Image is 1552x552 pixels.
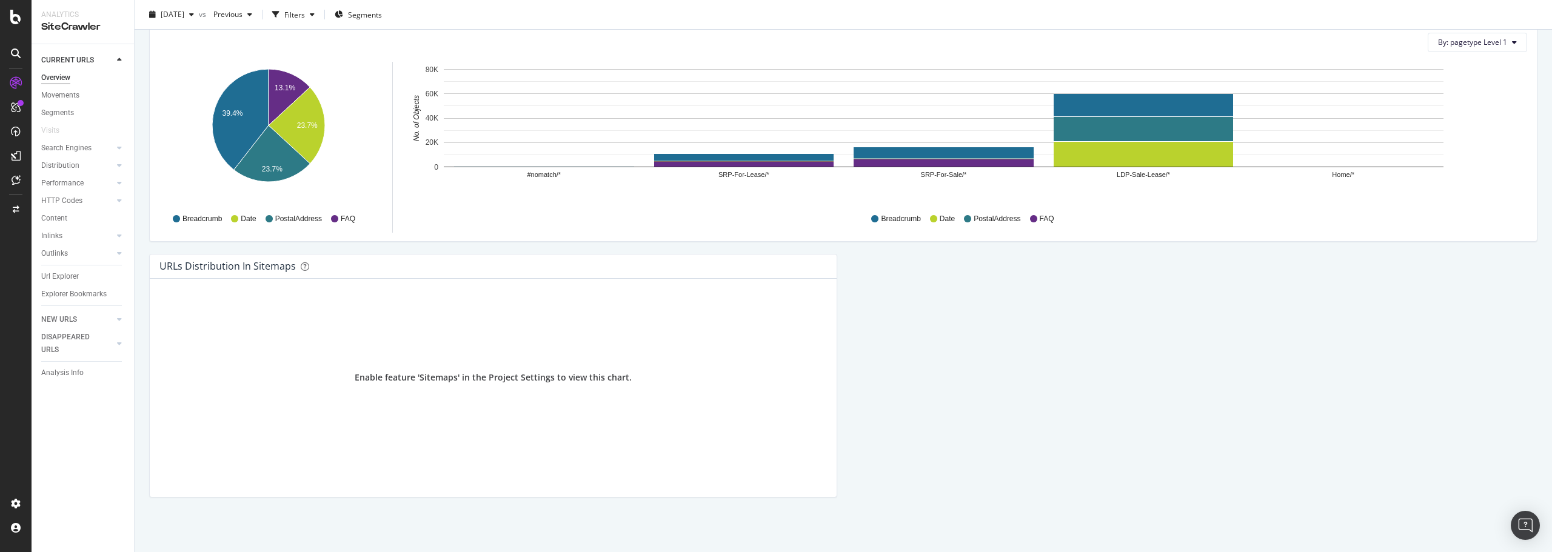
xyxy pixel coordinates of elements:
[718,171,769,178] text: SRP-For-Lease/*
[527,171,561,178] text: #nomatch/*
[41,159,79,172] div: Distribution
[341,214,355,224] span: FAQ
[41,195,82,207] div: HTTP Codes
[222,109,242,118] text: 39.4%
[1511,511,1540,540] div: Open Intercom Messenger
[41,270,125,283] a: Url Explorer
[41,230,62,242] div: Inlinks
[1332,171,1354,178] text: Home/*
[41,159,113,172] a: Distribution
[1117,171,1171,178] text: LDP-Sale-Lease/*
[41,142,113,155] a: Search Engines
[275,214,322,224] span: PostalAddress
[407,62,1518,202] svg: A chart.
[41,177,84,190] div: Performance
[267,5,319,24] button: Filters
[330,5,387,24] button: Segments
[41,331,102,356] div: DISAPPEARED URLS
[1438,37,1507,47] span: By: pagetype Level 1
[41,20,124,34] div: SiteCrawler
[182,214,222,224] span: Breadcrumb
[355,371,632,384] div: Enable feature 'Sitemaps' in the Project Settings to view this chart.
[41,288,125,301] a: Explorer Bookmarks
[41,71,125,84] a: Overview
[159,260,296,272] div: URLs Distribution in Sitemaps
[434,163,438,171] text: 0
[41,89,79,102] div: Movements
[41,124,72,137] a: Visits
[41,247,68,260] div: Outlinks
[275,84,295,92] text: 13.1%
[41,124,59,137] div: Visits
[41,230,113,242] a: Inlinks
[262,165,283,173] text: 23.7%
[41,288,107,301] div: Explorer Bookmarks
[41,107,125,119] a: Segments
[41,367,84,379] div: Analysis Info
[1040,214,1054,224] span: FAQ
[921,171,968,178] text: SRP-For-Sale/*
[426,114,438,122] text: 40K
[41,89,125,102] a: Movements
[241,214,256,224] span: Date
[41,331,113,356] a: DISAPPEARED URLS
[881,214,920,224] span: Breadcrumb
[41,212,67,225] div: Content
[41,313,77,326] div: NEW URLS
[41,54,113,67] a: CURRENT URLS
[426,90,438,98] text: 60K
[41,367,125,379] a: Analysis Info
[41,10,124,20] div: Analytics
[41,142,92,155] div: Search Engines
[41,313,113,326] a: NEW URLS
[41,270,79,283] div: Url Explorer
[297,121,318,130] text: 23.7%
[209,9,242,19] span: Previous
[348,9,382,19] span: Segments
[41,54,94,67] div: CURRENT URLS
[284,9,305,19] div: Filters
[41,212,125,225] a: Content
[144,5,199,24] button: [DATE]
[41,195,113,207] a: HTTP Codes
[162,62,375,202] svg: A chart.
[1428,33,1527,52] button: By: pagetype Level 1
[426,138,438,147] text: 20K
[41,247,113,260] a: Outlinks
[940,214,955,224] span: Date
[209,5,257,24] button: Previous
[41,107,74,119] div: Segments
[974,214,1020,224] span: PostalAddress
[412,95,421,141] text: No. of Objects
[199,9,209,19] span: vs
[41,71,70,84] div: Overview
[161,9,184,19] span: 2025 Sep. 4th
[41,177,113,190] a: Performance
[426,65,438,74] text: 80K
